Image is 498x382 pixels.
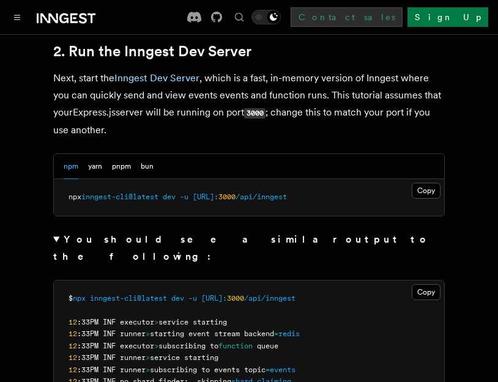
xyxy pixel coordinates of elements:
[69,342,77,350] span: 12
[69,365,77,374] span: 12
[236,193,287,201] span: /api/inngest
[227,294,244,303] span: 3000
[69,353,77,362] span: 12
[150,365,266,374] span: subscribing to events topic
[69,318,77,326] span: 12
[146,329,150,338] span: >
[114,72,199,84] a: Inngest Dev Server
[141,154,154,179] button: bun
[158,342,218,350] span: subscribing to
[232,10,247,24] button: Find something...
[150,353,218,362] span: service starting
[88,154,102,179] button: yarn
[69,329,77,338] span: 12
[278,329,300,338] span: redis
[77,342,154,350] span: :33PM INF executor
[69,193,81,201] span: npx
[53,43,251,60] a: 2. Run the Inngest Dev Server
[90,294,167,303] span: inngest-cli@latest
[53,231,445,265] summary: You should see a similar output to the following:
[53,233,429,262] strong: You should see a similar output to the following:
[10,10,24,24] button: Toggle navigation
[81,193,158,201] span: inngest-cli@latest
[270,365,295,374] span: events
[112,154,131,179] button: pnpm
[244,294,295,303] span: /api/inngest
[77,365,146,374] span: :33PM INF runner
[77,318,154,326] span: :33PM INF executor
[218,193,236,201] span: 3000
[407,7,488,27] a: Sign Up
[266,365,270,374] span: =
[158,318,227,326] span: service starting
[146,353,150,362] span: >
[163,193,176,201] span: dev
[150,329,274,338] span: starting event stream backend
[218,342,253,350] span: function
[73,294,86,303] span: npx
[291,7,403,27] a: Contact sales
[53,70,445,139] p: Next, start the , which is a fast, in-memory version of Inngest where you can quickly send and vi...
[171,294,184,303] span: dev
[412,284,440,300] button: Copy
[146,365,150,374] span: >
[244,108,266,119] code: 3000
[188,294,197,303] span: -u
[251,10,281,24] button: Toggle dark mode
[77,329,146,338] span: :33PM INF runner
[180,193,188,201] span: -u
[274,329,278,338] span: =
[64,154,78,179] button: npm
[412,183,440,199] button: Copy
[257,342,278,350] span: queue
[193,193,218,201] span: [URL]:
[201,294,227,303] span: [URL]:
[154,342,158,350] span: >
[77,353,146,362] span: :33PM INF runner
[154,318,158,326] span: >
[69,294,73,303] span: $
